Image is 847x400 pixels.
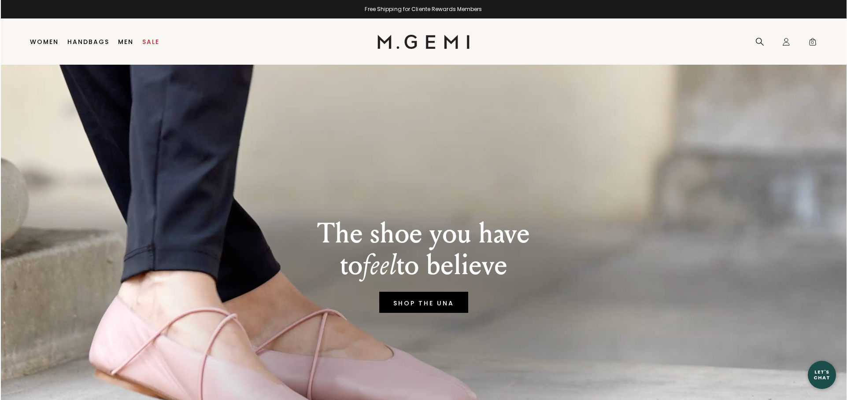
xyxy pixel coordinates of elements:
[377,35,470,49] img: M.Gemi
[1,6,847,13] div: Free Shipping for Cliente Rewards Members
[362,248,396,282] em: feel
[30,38,59,45] a: Women
[142,38,159,45] a: Sale
[808,369,836,380] div: Let's Chat
[118,38,133,45] a: Men
[808,39,817,48] span: 0
[317,250,530,281] p: to to believe
[379,292,468,313] a: SHOP THE UNA
[317,218,530,250] p: The shoe you have
[67,38,109,45] a: Handbags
